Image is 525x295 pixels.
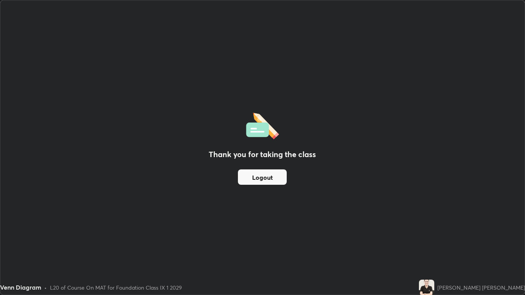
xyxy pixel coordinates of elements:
h2: Thank you for taking the class [209,149,316,160]
img: 0a4a9e826c3740909769c8fd28b57d2e.jpg [419,280,434,295]
button: Logout [238,169,287,185]
img: offlineFeedback.1438e8b3.svg [246,110,279,139]
div: [PERSON_NAME] [PERSON_NAME] [437,283,525,292]
div: • [44,283,47,292]
div: L20 of Course On MAT for Foundation Class IX 1 2029 [50,283,182,292]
